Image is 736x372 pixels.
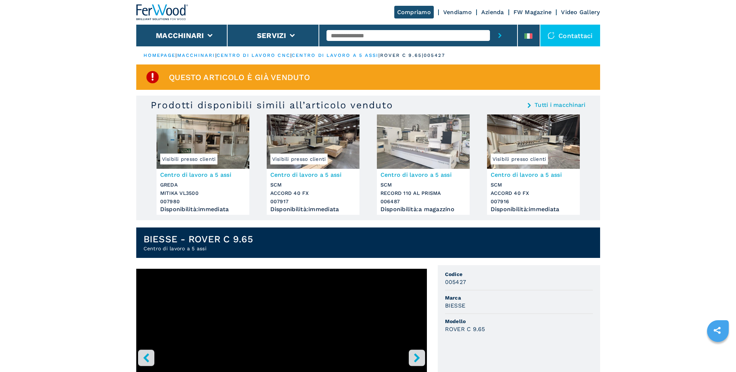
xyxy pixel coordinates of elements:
[445,278,466,286] h3: 005427
[215,53,217,58] span: |
[561,9,600,16] a: Video Gallery
[445,271,593,278] span: Codice
[394,6,434,18] a: Compriamo
[157,114,249,169] img: Centro di lavoro a 5 assi GREDA MITIKA VL3500
[487,114,580,215] a: Centro di lavoro a 5 assi SCM ACCORD 40 FXVisibili presso clientiCentro di lavoro a 5 assiSCMACCO...
[270,208,356,211] div: Disponibilità : immediata
[491,171,576,179] h3: Centro di lavoro a 5 assi
[270,171,356,179] h3: Centro di lavoro a 5 assi
[491,208,576,211] div: Disponibilità : immediata
[380,52,424,59] p: rover c 9.65 |
[169,73,310,81] span: Questo articolo è già venduto
[144,233,253,245] h1: BIESSE - ROVER C 9.65
[377,114,470,169] img: Centro di lavoro a 5 assi SCM RECORD 110 AL PRISMA
[445,325,485,333] h3: ROVER C 9.65
[443,9,472,16] a: Vendiamo
[490,25,510,46] button: submit-button
[144,53,176,58] a: HOMEPAGE
[292,53,379,58] a: centro di lavoro a 5 assi
[138,350,154,366] button: left-button
[381,181,466,206] h3: SCM RECORD 110 AL PRISMA 006487
[267,114,359,215] a: Centro di lavoro a 5 assi SCM ACCORD 40 FXVisibili presso clientiCentro di lavoro a 5 assiSCMACCO...
[217,53,290,58] a: centro di lavoro cnc
[535,102,586,108] a: Tutti i macchinari
[270,181,356,206] h3: SCM ACCORD 40 FX 007917
[708,321,726,339] a: sharethis
[151,99,393,111] h3: Prodotti disponibili simili all’articolo venduto
[267,114,359,169] img: Centro di lavoro a 5 assi SCM ACCORD 40 FX
[160,208,246,211] div: Disponibilità : immediata
[424,52,445,59] p: 005427
[513,9,552,16] a: FW Magazine
[491,181,576,206] h3: SCM ACCORD 40 FX 007916
[487,114,580,169] img: Centro di lavoro a 5 assi SCM ACCORD 40 FX
[445,318,593,325] span: Modello
[540,25,600,46] div: Contattaci
[257,31,286,40] button: Servizi
[160,154,218,164] span: Visibili presso clienti
[481,9,504,16] a: Azienda
[156,31,204,40] button: Macchinari
[381,171,466,179] h3: Centro di lavoro a 5 assi
[409,350,425,366] button: right-button
[377,114,470,215] a: Centro di lavoro a 5 assi SCM RECORD 110 AL PRISMACentro di lavoro a 5 assiSCMRECORD 110 AL PRISM...
[145,70,160,84] img: SoldProduct
[705,339,731,367] iframe: Chat
[445,301,466,310] h3: BIESSE
[290,53,292,58] span: |
[548,32,555,39] img: Contattaci
[136,4,188,20] img: Ferwood
[270,154,328,164] span: Visibili presso clienti
[175,53,177,58] span: |
[160,171,246,179] h3: Centro di lavoro a 5 assi
[491,154,548,164] span: Visibili presso clienti
[160,181,246,206] h3: GREDA MITIKA VL3500 007980
[445,294,593,301] span: Marca
[157,114,249,215] a: Centro di lavoro a 5 assi GREDA MITIKA VL3500Visibili presso clientiCentro di lavoro a 5 assiGRED...
[144,245,253,252] h2: Centro di lavoro a 5 assi
[378,53,380,58] span: |
[381,208,466,211] div: Disponibilità : a magazzino
[177,53,215,58] a: macchinari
